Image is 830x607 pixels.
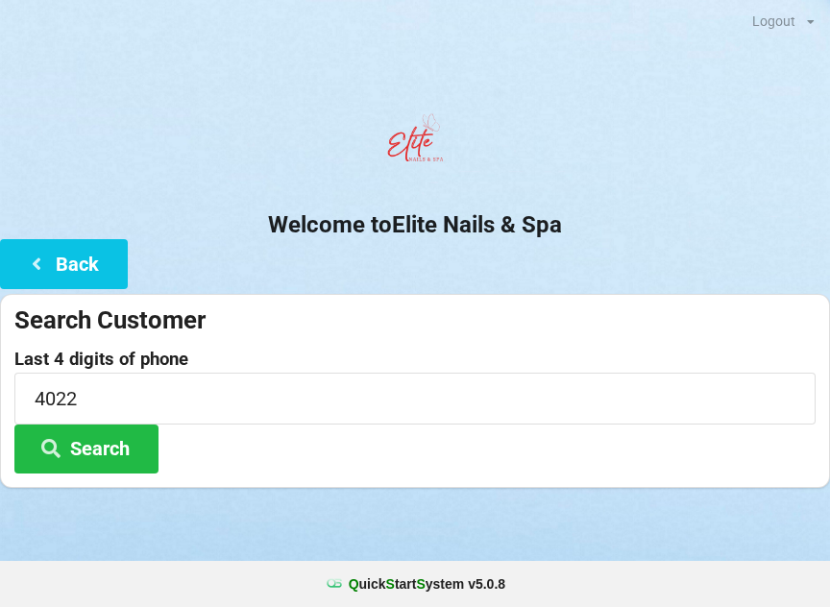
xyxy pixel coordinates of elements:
button: Search [14,425,159,473]
img: favicon.ico [325,574,344,594]
span: S [416,576,425,592]
input: 0000 [14,373,816,424]
label: Last 4 digits of phone [14,350,816,369]
span: Q [349,576,359,592]
img: EliteNailsSpa-Logo1.png [377,105,453,182]
b: uick tart ystem v 5.0.8 [349,574,505,594]
span: S [386,576,395,592]
div: Search Customer [14,304,816,336]
div: Logout [752,14,795,28]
